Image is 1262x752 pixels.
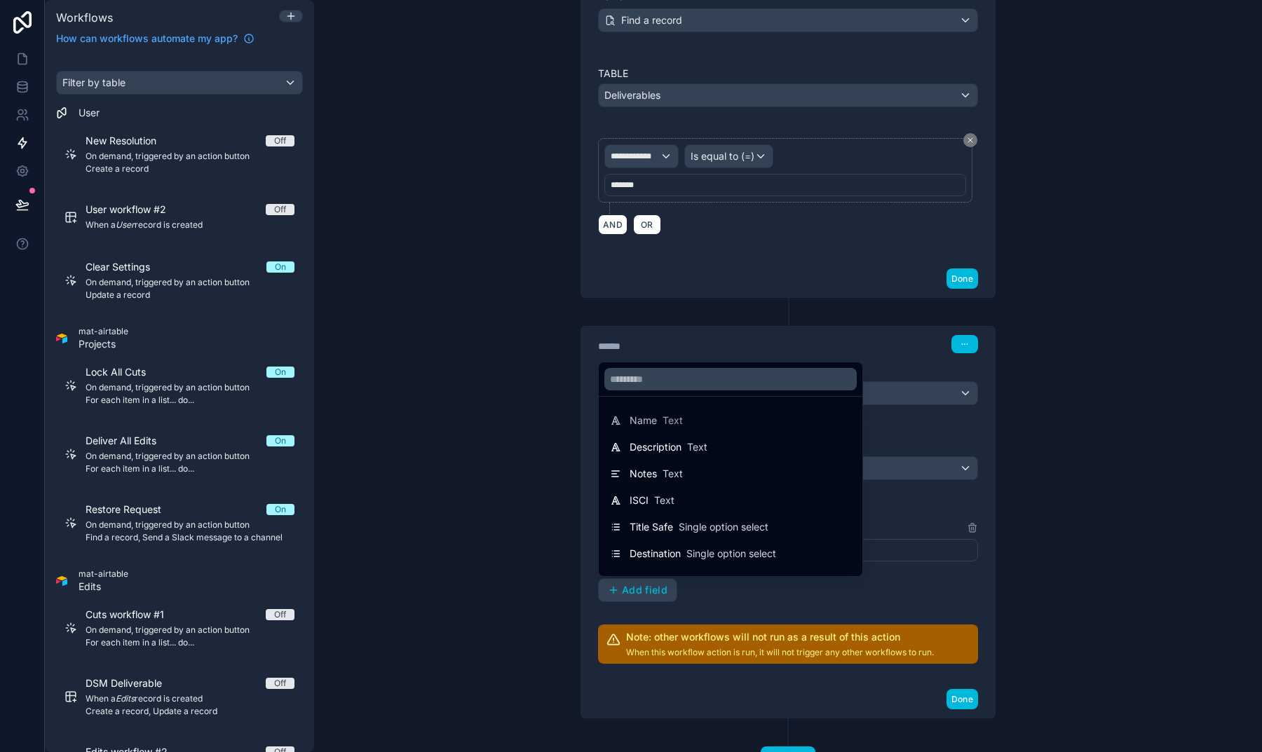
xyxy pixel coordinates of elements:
span: Description [630,440,681,454]
span: Destination [630,547,681,561]
span: ISCI [630,493,649,507]
span: Text [687,440,707,454]
span: Notes [630,467,657,481]
span: Text [654,493,674,507]
span: Name [630,413,657,428]
span: Title Safe [630,520,673,534]
span: Text [663,413,683,428]
span: Text [663,467,683,481]
span: Single option select [679,520,768,534]
span: Status [630,573,659,587]
span: Single option select [665,573,754,587]
span: Single option select [686,547,776,561]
